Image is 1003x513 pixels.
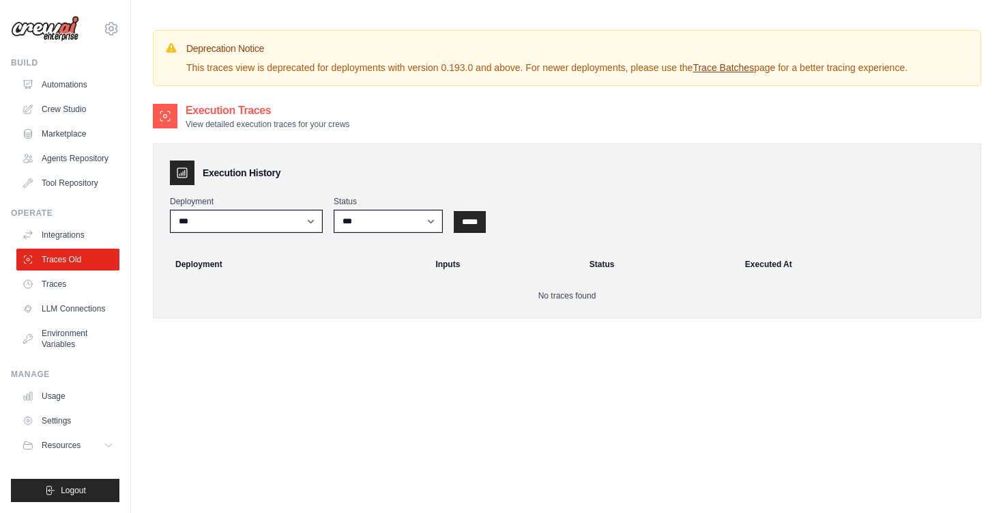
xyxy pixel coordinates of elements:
[159,249,427,279] th: Deployment
[16,123,119,145] a: Marketplace
[693,62,754,73] a: Trace Batches
[61,485,86,496] span: Logout
[16,434,119,456] button: Resources
[16,98,119,120] a: Crew Studio
[11,479,119,502] button: Logout
[170,290,964,301] p: No traces found
[16,410,119,432] a: Settings
[11,16,79,42] img: Logo
[427,249,581,279] th: Inputs
[203,166,280,180] h3: Execution History
[16,224,119,246] a: Integrations
[16,74,119,96] a: Automations
[16,172,119,194] a: Tool Repository
[11,57,119,68] div: Build
[16,385,119,407] a: Usage
[170,196,323,207] label: Deployment
[186,42,907,55] h3: Deprecation Notice
[11,369,119,380] div: Manage
[11,208,119,219] div: Operate
[16,148,119,169] a: Agents Repository
[16,249,119,271] a: Traces Old
[16,322,119,355] a: Environment Variables
[737,249,975,279] th: Executed At
[16,273,119,295] a: Traces
[186,61,907,74] p: This traces view is deprecated for deployments with version 0.193.0 and above. For newer deployme...
[42,440,81,451] span: Resources
[334,196,443,207] label: Status
[16,298,119,320] a: LLM Connections
[186,102,350,119] h2: Execution Traces
[186,119,350,130] p: View detailed execution traces for your crews
[581,249,737,279] th: Status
